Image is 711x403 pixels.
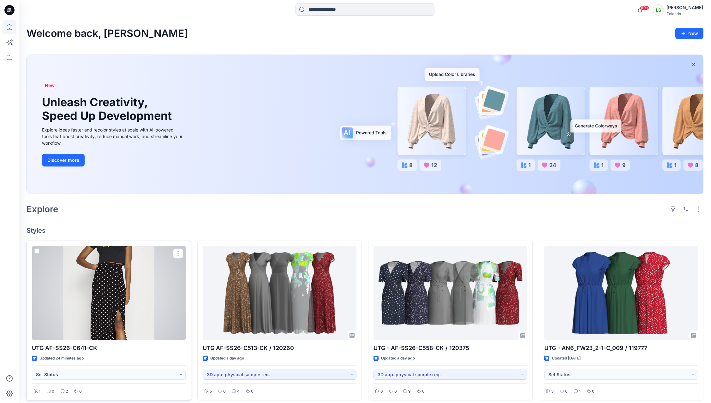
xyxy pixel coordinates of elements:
[45,82,55,89] span: New
[210,355,244,362] p: Updated a day ago
[373,246,527,340] a: UTG - AF-SS26-C558-CK / 120375
[381,355,415,362] p: Updated a day ago
[32,344,186,353] p: UTG AF-SS26-C641-CK
[79,388,82,395] p: 0
[27,204,58,214] h2: Explore
[551,388,554,395] p: 3
[544,246,698,340] a: UTG - AN6_FW23_2-1-C_009 / 119777
[39,355,84,362] p: Updated 24 minutes ago
[66,388,68,395] p: 2
[640,5,649,10] span: 99+
[666,11,703,16] div: Zalando
[422,388,425,395] p: 0
[52,388,54,395] p: 0
[42,96,175,123] h1: Unleash Creativity, Speed Up Development
[408,388,411,395] p: 9
[42,154,85,166] button: Discover more
[565,388,568,395] p: 0
[552,355,581,362] p: Updated [DATE]
[675,28,703,39] button: New
[210,388,212,395] p: 5
[32,246,186,340] a: UTG AF-SS26-C641-CK
[42,126,184,146] div: Explore ideas faster and recolor styles at scale with AI-powered tools that boost creativity, red...
[653,4,664,16] div: LS
[394,388,397,395] p: 0
[592,388,594,395] p: 0
[373,344,527,353] p: UTG - AF-SS26-C558-CK / 120375
[203,344,356,353] p: UTG AF-SS26-C513-CK / 120260
[380,388,383,395] p: 6
[223,388,226,395] p: 0
[27,28,188,39] h2: Welcome back, [PERSON_NAME]
[39,388,40,395] p: 1
[42,154,184,166] a: Discover more
[544,344,698,353] p: UTG - AN6_FW23_2-1-C_009 / 119777
[579,388,581,395] p: 1
[203,246,356,340] a: UTG AF-SS26-C513-CK / 120260
[251,388,254,395] p: 0
[666,4,703,11] div: [PERSON_NAME]
[237,388,240,395] p: 4
[27,227,703,234] h4: Styles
